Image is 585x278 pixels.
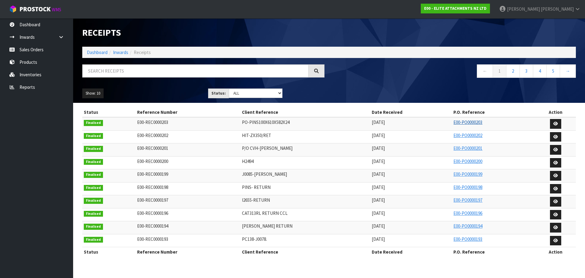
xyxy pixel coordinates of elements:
span: PO-PINS100X610X582X24 [242,119,289,125]
span: Finalised [84,211,103,217]
a: 1 [493,64,506,78]
a: E00-PO0000199 [453,171,482,177]
span: PC138-J0078. [242,236,267,242]
a: → [560,64,576,78]
th: Status [82,107,136,117]
th: Reference Number [136,247,240,257]
span: [DATE] [372,184,385,190]
span: I2655-RETURN [242,197,270,203]
th: P.O. Reference [452,247,535,257]
a: E00-PO0000201 [453,145,482,151]
span: J0085-[PERSON_NAME] [242,171,287,177]
span: E00-REC0000202 [137,132,168,138]
span: P/O CVH-[PERSON_NAME] [242,145,292,151]
span: [DATE] [372,145,385,151]
span: E00-REC0000193 [137,236,168,242]
span: [PERSON_NAME] RETURN [242,223,292,229]
nav: Page navigation [334,64,576,79]
a: E00-PO0000194 [453,223,482,229]
span: PINS- RETURN [242,184,271,190]
a: E00-PO0000200 [453,158,482,164]
span: E00-REC0000201 [137,145,168,151]
a: 5 [546,64,560,78]
span: [DATE] [372,158,385,164]
a: E00-PO0000198 [453,184,482,190]
span: [DATE] [372,171,385,177]
span: [DATE] [372,119,385,125]
a: 2 [506,64,520,78]
img: cube-alt.png [9,5,17,13]
button: Show: 10 [82,88,104,98]
span: [DATE] [372,223,385,229]
small: WMS [52,7,61,13]
th: P.O. Reference [452,107,535,117]
a: 3 [519,64,533,78]
span: [PERSON_NAME] [541,6,574,12]
span: H2494 [242,158,253,164]
span: Finalised [84,133,103,139]
th: Action [535,107,576,117]
a: Dashboard [87,49,108,55]
span: E00-REC0000197 [137,197,168,203]
span: ProStock [19,5,51,13]
span: Finalised [84,224,103,230]
span: E00-REC0000196 [137,210,168,216]
span: [PERSON_NAME] [507,6,540,12]
span: Receipts [134,49,151,55]
th: Action [535,247,576,257]
span: CAT313RL RETURN CCL [242,210,288,216]
span: Finalised [84,237,103,243]
span: E00-REC0000198 [137,184,168,190]
span: [DATE] [372,210,385,216]
span: [DATE] [372,132,385,138]
a: E00-PO0000193 [453,236,482,242]
a: E00-PO0000202 [453,132,482,138]
a: E00-PO0000196 [453,210,482,216]
span: Finalised [84,159,103,165]
th: Client Reference [240,107,370,117]
span: E00-REC0000199 [137,171,168,177]
span: [DATE] [372,197,385,203]
input: Search receipts [82,64,309,78]
th: Date Received [370,107,452,117]
span: E00-REC0000203 [137,119,168,125]
span: E00-REC0000194 [137,223,168,229]
strong: Status: [211,91,226,96]
span: E00-REC0000200 [137,158,168,164]
a: Inwards [113,49,128,55]
th: Client Reference [240,247,370,257]
a: E00-PO0000203 [453,119,482,125]
th: Date Received [370,247,452,257]
th: Reference Number [136,107,240,117]
h1: Receipts [82,27,324,38]
span: [DATE] [372,236,385,242]
strong: E00 - ELITE ATTACHMENTS NZ LTD [424,6,487,11]
th: Status [82,247,136,257]
span: Finalised [84,120,103,126]
a: ← [477,64,493,78]
span: Finalised [84,198,103,204]
span: HIT-ZX350/RET [242,132,271,138]
span: Finalised [84,146,103,152]
a: 4 [533,64,547,78]
span: Finalised [84,185,103,191]
a: E00-PO0000197 [453,197,482,203]
span: Finalised [84,172,103,178]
